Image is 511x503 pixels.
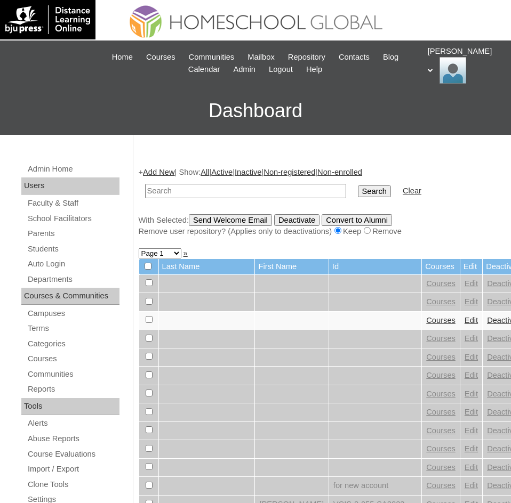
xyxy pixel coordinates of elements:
[183,249,188,257] a: »
[27,257,119,271] a: Auto Login
[27,242,119,256] a: Students
[465,463,478,472] a: Edit
[139,214,501,237] div: With Selected:
[329,477,421,495] td: for new account
[27,383,119,396] a: Reports
[317,168,362,176] a: Non-enrolled
[159,259,255,274] td: Last Name
[27,352,119,366] a: Courses
[27,227,119,240] a: Parents
[465,353,478,361] a: Edit
[27,463,119,476] a: Import / Export
[339,51,370,63] span: Contacts
[383,51,398,63] span: Blog
[465,390,478,398] a: Edit
[5,87,506,135] h3: Dashboard
[426,334,456,343] a: Courses
[189,51,235,63] span: Communities
[143,168,174,176] a: Add New
[426,408,456,416] a: Courses
[465,444,478,453] a: Edit
[465,297,478,306] a: Edit
[21,288,119,305] div: Courses & Communities
[358,185,391,197] input: Search
[188,63,220,76] span: Calendar
[27,448,119,461] a: Course Evaluations
[378,51,404,63] a: Blog
[322,214,392,226] input: Convert to Alumni
[141,51,181,63] a: Courses
[283,51,331,63] a: Repository
[440,57,466,84] img: Ariane Ebuen
[306,63,322,76] span: Help
[183,51,240,63] a: Communities
[27,322,119,335] a: Terms
[426,390,456,398] a: Courses
[228,63,261,76] a: Admin
[27,273,119,286] a: Departments
[27,368,119,381] a: Communities
[269,63,293,76] span: Logout
[426,444,456,453] a: Courses
[107,51,138,63] a: Home
[426,279,456,288] a: Courses
[183,63,225,76] a: Calendar
[460,259,482,274] td: Edit
[27,337,119,351] a: Categories
[288,51,325,63] span: Repository
[233,63,255,76] span: Admin
[274,214,320,226] input: Deactivate
[255,259,328,274] td: First Name
[27,197,119,210] a: Faculty & Staff
[5,5,90,34] img: logo-white.png
[264,168,315,176] a: Non-registered
[21,398,119,415] div: Tools
[428,46,500,84] div: [PERSON_NAME]
[465,334,478,343] a: Edit
[333,51,375,63] a: Contacts
[465,408,478,416] a: Edit
[426,297,456,306] a: Courses
[139,226,501,237] div: Remove user repository? (Applies only to deactivations) Keep Remove
[426,463,456,472] a: Courses
[139,167,501,237] div: + | Show: | | | |
[465,426,478,435] a: Edit
[422,259,460,274] td: Courses
[465,316,478,324] a: Edit
[189,214,272,226] input: Send Welcome Email
[27,163,119,176] a: Admin Home
[201,168,209,176] a: All
[465,371,478,379] a: Edit
[211,168,233,176] a: Active
[426,353,456,361] a: Courses
[426,371,456,379] a: Courses
[146,51,175,63] span: Courses
[264,63,298,76] a: Logout
[27,212,119,225] a: School Facilitators
[301,63,328,76] a: Help
[247,51,275,63] span: Mailbox
[242,51,280,63] a: Mailbox
[465,481,478,490] a: Edit
[235,168,262,176] a: Inactive
[403,186,421,195] a: Clear
[21,177,119,194] div: Users
[426,426,456,435] a: Courses
[112,51,133,63] span: Home
[27,307,119,320] a: Campuses
[465,279,478,288] a: Edit
[27,478,119,491] a: Clone Tools
[329,259,421,274] td: Id
[27,417,119,430] a: Alerts
[426,316,456,324] a: Courses
[145,184,346,198] input: Search
[426,481,456,490] a: Courses
[27,432,119,445] a: Abuse Reports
